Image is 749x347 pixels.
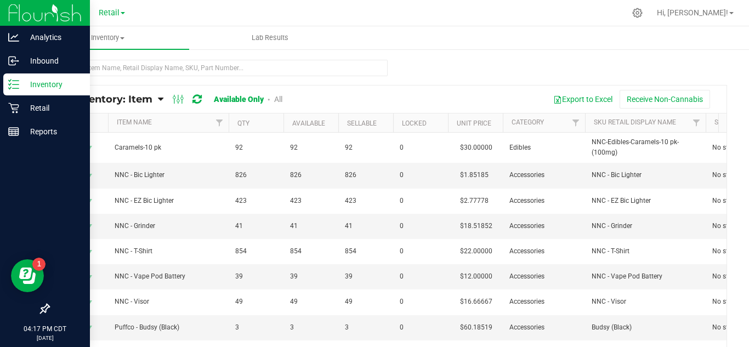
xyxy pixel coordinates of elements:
[290,246,332,257] span: 854
[99,8,120,18] span: Retail
[592,170,699,180] span: NNC - Bic Lighter
[345,143,387,153] span: 92
[235,143,277,153] span: 92
[115,170,222,180] span: NNC - Bic Lighter
[115,196,222,206] span: NNC - EZ Bic Lighter
[235,170,277,180] span: 826
[345,297,387,307] span: 49
[290,297,332,307] span: 49
[5,334,85,342] p: [DATE]
[8,79,19,90] inline-svg: Inventory
[235,246,277,257] span: 854
[235,196,277,206] span: 423
[115,322,222,333] span: Puffco - Budsy (Black)
[400,271,441,282] span: 0
[400,170,441,180] span: 0
[345,196,387,206] span: 423
[509,143,578,153] span: Edibles
[83,320,97,335] span: select
[512,118,544,126] a: Category
[5,324,85,334] p: 04:17 PM CDT
[631,8,644,18] div: Manage settings
[455,294,498,310] span: $16.66667
[509,196,578,206] span: Accessories
[274,95,282,104] a: All
[8,32,19,43] inline-svg: Analytics
[345,221,387,231] span: 41
[290,196,332,206] span: 423
[214,95,264,104] a: Available Only
[509,221,578,231] span: Accessories
[48,60,388,76] input: Search Item Name, Retail Display Name, SKU, Part Number...
[290,221,332,231] span: 41
[509,322,578,333] span: Accessories
[345,170,387,180] span: 826
[455,193,494,209] span: $2.77778
[455,167,494,183] span: $1.85185
[592,137,699,158] span: NNC-Edibles-Caramels-10 pk-(100mg)
[592,246,699,257] span: NNC - T-Shirt
[400,246,441,257] span: 0
[290,143,332,153] span: 92
[11,259,44,292] iframe: Resource center
[19,125,85,138] p: Reports
[115,143,222,153] span: Caramels-10 pk
[567,113,585,132] a: Filter
[117,118,152,126] a: Item Name
[455,243,498,259] span: $22.00000
[400,221,441,231] span: 0
[592,271,699,282] span: NNC - Vape Pod Battery
[400,196,441,206] span: 0
[592,221,699,231] span: NNC - Grinder
[8,103,19,113] inline-svg: Retail
[290,322,332,333] span: 3
[455,269,498,285] span: $12.00000
[83,140,97,155] span: select
[115,271,222,282] span: NNC - Vape Pod Battery
[19,78,85,91] p: Inventory
[347,120,377,127] a: Sellable
[657,8,728,17] span: Hi, [PERSON_NAME]!
[400,322,441,333] span: 0
[83,193,97,208] span: select
[83,269,97,285] span: select
[57,93,158,105] a: All Inventory: Item
[509,271,578,282] span: Accessories
[8,126,19,137] inline-svg: Reports
[592,297,699,307] span: NNC - Visor
[345,271,387,282] span: 39
[620,90,710,109] button: Receive Non-Cannabis
[115,221,222,231] span: NNC - Grinder
[8,55,19,66] inline-svg: Inbound
[235,297,277,307] span: 49
[235,221,277,231] span: 41
[235,322,277,333] span: 3
[546,90,620,109] button: Export to Excel
[509,170,578,180] span: Accessories
[455,140,498,156] span: $30.00000
[237,120,249,127] a: Qty
[455,320,498,335] span: $60.18519
[115,297,222,307] span: NNC - Visor
[345,246,387,257] span: 854
[402,120,427,127] a: Locked
[592,322,699,333] span: Budsy (Black)
[83,244,97,259] span: select
[594,118,676,126] a: SKU Retail Display Name
[26,26,189,49] a: Inventory
[237,33,303,43] span: Lab Results
[83,294,97,310] span: select
[592,196,699,206] span: NNC - EZ Bic Lighter
[400,297,441,307] span: 0
[19,54,85,67] p: Inbound
[235,271,277,282] span: 39
[290,271,332,282] span: 39
[26,33,189,43] span: Inventory
[19,101,85,115] p: Retail
[400,143,441,153] span: 0
[57,93,152,105] span: All Inventory: Item
[457,120,491,127] a: Unit Price
[455,218,498,234] span: $18.51852
[83,168,97,183] span: select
